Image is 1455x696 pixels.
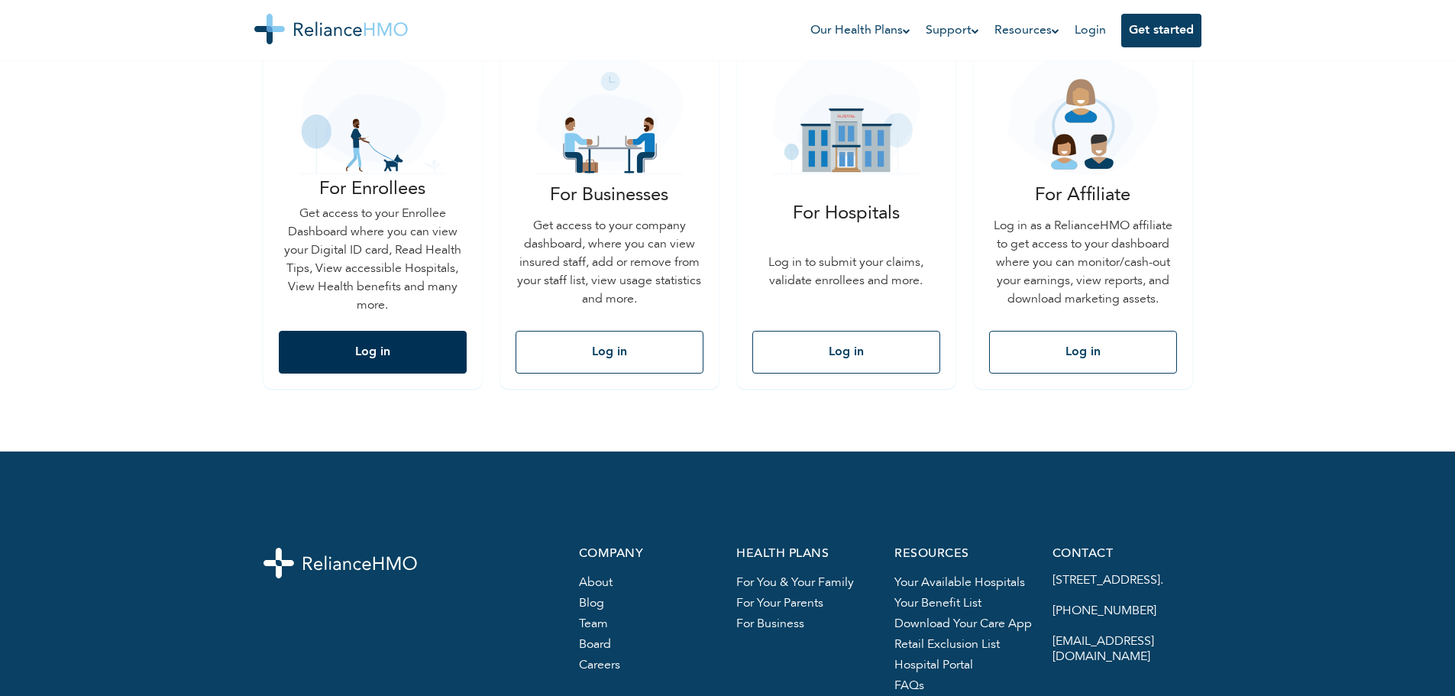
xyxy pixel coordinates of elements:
[264,548,417,578] img: logo-white.svg
[736,618,804,630] a: For business
[1121,14,1201,47] button: Get started
[894,680,924,692] a: FAQs
[279,205,467,315] p: Get access to your Enrollee Dashboard where you can view your Digital ID card, Read Health Tips, ...
[752,316,940,374] a: Log in
[736,548,876,561] p: health plans
[1052,636,1154,663] a: [EMAIL_ADDRESS][DOMAIN_NAME]
[894,597,981,610] a: Your benefit list
[279,331,467,374] button: Log in
[926,21,979,40] a: Support
[516,217,703,309] p: Get access to your company dashboard, where you can view insured staff, add or remove from your s...
[1052,548,1192,561] p: contact
[989,182,1177,209] p: For Affiliate
[579,548,719,561] p: company
[894,639,1000,651] a: Retail exclusion list
[254,14,408,44] img: Reliance HMO's Logo
[989,331,1177,374] button: Log in
[279,316,467,374] a: Log in
[752,331,940,374] button: Log in
[752,254,940,290] p: Log in to submit your claims, validate enrollees and more.
[989,217,1177,309] p: Log in as a RelianceHMO affiliate to get access to your dashboard where you can monitor/cash-out ...
[894,618,1032,630] a: Download your care app
[579,577,613,589] a: About
[894,577,1025,589] a: Your available hospitals
[279,176,467,203] p: For Enrollees
[579,618,608,630] a: team
[1052,605,1156,617] a: [PHONE_NUMBER]
[989,316,1177,374] a: Log in
[994,21,1059,40] a: Resources
[516,182,703,209] p: For Businesses
[736,597,823,610] a: For your parents
[516,331,703,374] button: Log in
[989,53,1177,175] img: affiliate-icon.svg
[579,639,611,651] a: board
[516,53,703,175] img: business_icon.svg
[736,577,854,589] a: For you & your family
[810,21,910,40] a: Our Health Plans
[1075,24,1106,37] a: Login
[752,53,940,175] img: hospital_icon.svg
[894,659,973,672] a: hospital portal
[579,659,620,672] a: careers
[279,53,467,175] img: single_guy_icon.svg
[579,597,604,610] a: blog
[894,548,1034,561] p: resources
[1052,575,1163,587] a: [STREET_ADDRESS].
[516,316,703,374] a: Log in
[752,200,940,228] p: For Hospitals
